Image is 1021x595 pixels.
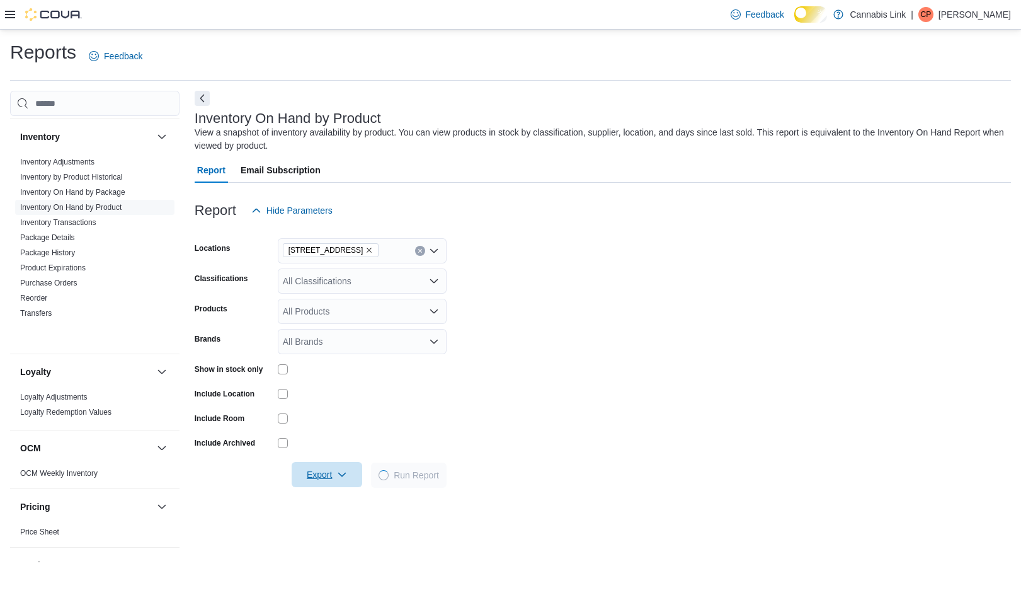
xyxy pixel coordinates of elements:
[20,366,51,378] h3: Loyalty
[20,172,123,182] span: Inventory by Product Historical
[154,364,169,379] button: Loyalty
[20,309,52,318] a: Transfers
[429,306,439,316] button: Open list of options
[288,244,363,257] span: [STREET_ADDRESS]
[20,248,75,258] span: Package History
[10,390,180,430] div: Loyalty
[195,389,254,399] label: Include Location
[20,173,123,182] a: Inventory by Product Historical
[429,246,439,256] button: Open list of options
[283,243,379,257] span: 1225 Wonderland Road North
[20,559,152,572] button: Products
[20,500,152,513] button: Pricing
[20,263,86,273] span: Product Expirations
[726,2,789,27] a: Feedback
[20,442,41,454] h3: OCM
[20,559,59,572] h3: Products
[20,188,125,197] a: Inventory On Hand by Package
[20,366,152,378] button: Loyalty
[20,157,94,167] span: Inventory Adjustments
[84,43,147,69] a: Feedback
[154,558,169,573] button: Products
[299,462,355,487] span: Export
[195,203,236,218] h3: Report
[154,499,169,514] button: Pricing
[195,111,381,126] h3: Inventory On Hand by Product
[20,233,75,243] span: Package Details
[20,202,122,212] span: Inventory On Hand by Product
[429,276,439,286] button: Open list of options
[20,408,111,417] a: Loyalty Redemption Values
[20,218,96,227] a: Inventory Transactions
[20,130,152,143] button: Inventory
[246,198,338,223] button: Hide Parameters
[20,217,96,228] span: Inventory Transactions
[918,7,933,22] div: Charlotte Phillips
[20,442,152,454] button: OCM
[195,413,244,424] label: Include Room
[20,248,75,257] a: Package History
[365,246,373,254] button: Remove 1225 Wonderland Road North from selection in this group
[195,364,263,374] label: Show in stock only
[10,154,180,354] div: Inventory
[938,7,1011,22] p: [PERSON_NAME]
[10,40,76,65] h1: Reports
[794,6,828,23] input: Dark Mode
[10,524,180,547] div: Pricing
[20,527,59,537] span: Price Sheet
[195,91,210,106] button: Next
[20,469,98,478] a: OCM Weekly Inventory
[266,204,333,217] span: Hide Parameters
[20,294,47,303] a: Reorder
[241,158,321,183] span: Email Subscription
[20,187,125,197] span: Inventory On Hand by Package
[20,393,88,401] a: Loyalty Adjustments
[20,407,111,417] span: Loyalty Redemption Values
[25,8,82,21] img: Cova
[415,246,425,256] button: Clear input
[20,392,88,402] span: Loyalty Adjustments
[195,126,1005,153] div: View a snapshot of inventory availability by product. You can view products in stock by classific...
[197,158,225,183] span: Report
[20,293,47,303] span: Reorder
[20,308,52,318] span: Transfers
[154,129,169,144] button: Inventory
[20,500,50,513] h3: Pricing
[371,463,447,488] button: LoadingRun Report
[104,50,142,62] span: Feedback
[195,438,255,448] label: Include Archived
[195,243,231,253] label: Locations
[20,130,60,143] h3: Inventory
[911,7,913,22] p: |
[20,278,77,288] span: Purchase Orders
[195,274,248,284] label: Classifications
[20,263,86,272] a: Product Expirations
[195,334,220,344] label: Brands
[20,233,75,242] a: Package Details
[378,470,390,482] span: Loading
[429,337,439,347] button: Open list of options
[394,469,439,482] span: Run Report
[20,279,77,287] a: Purchase Orders
[20,528,59,536] a: Price Sheet
[195,304,227,314] label: Products
[850,7,906,22] p: Cannabis Link
[20,158,94,166] a: Inventory Adjustments
[20,203,122,212] a: Inventory On Hand by Product
[10,466,180,488] div: OCM
[20,468,98,478] span: OCM Weekly Inventory
[154,441,169,456] button: OCM
[746,8,784,21] span: Feedback
[921,7,932,22] span: CP
[292,462,362,487] button: Export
